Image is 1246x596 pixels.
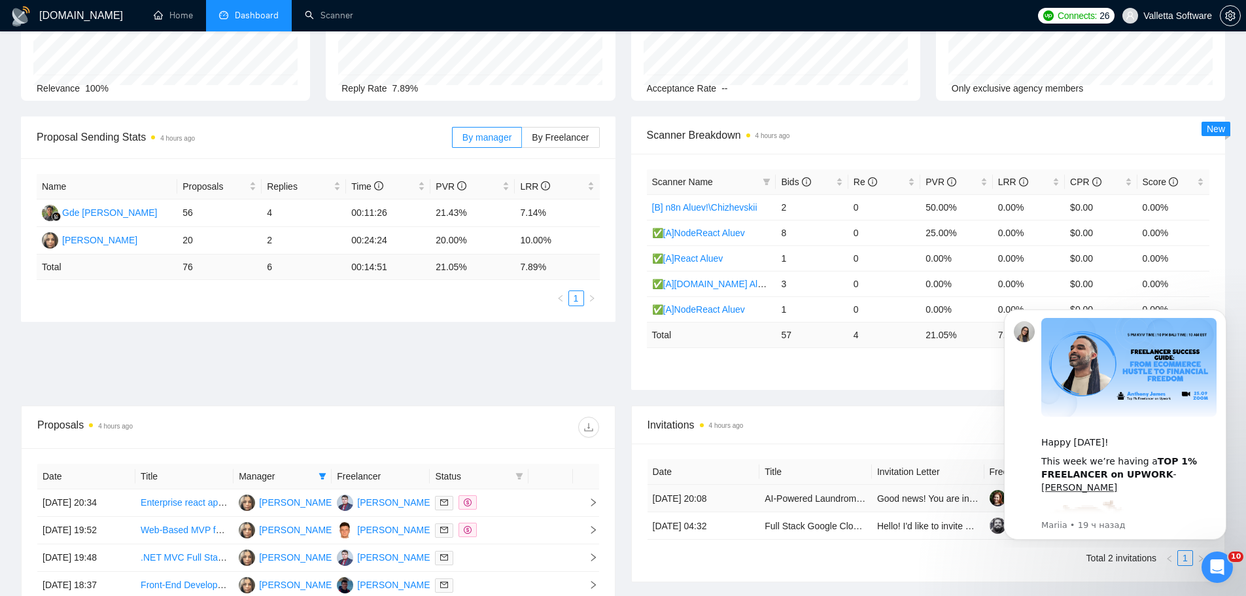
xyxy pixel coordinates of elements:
[1099,9,1109,23] span: 26
[1220,10,1241,21] a: setting
[160,135,195,142] time: 4 hours ago
[154,10,193,21] a: homeHome
[37,464,135,489] th: Date
[579,422,598,432] span: download
[848,220,920,245] td: 0
[141,580,336,590] a: Front-End Developer (Internal Tools Dashboard)
[346,227,430,254] td: 00:24:24
[947,177,956,186] span: info-circle
[305,10,353,21] a: searchScanner
[652,304,745,315] a: ✅[A]NodeReact Aluev
[776,194,848,220] td: 2
[239,579,334,589] a: VS[PERSON_NAME]
[262,200,346,227] td: 4
[652,253,723,264] a: ✅[A]React Aluev
[430,227,515,254] td: 20.00%
[462,132,511,143] span: By manager
[37,544,135,572] td: [DATE] 19:48
[1086,550,1156,566] li: Total 2 invitations
[1019,177,1028,186] span: info-circle
[62,205,158,220] div: Gde [PERSON_NAME]
[239,522,255,538] img: VS
[848,271,920,296] td: 0
[135,464,234,489] th: Title
[262,227,346,254] td: 2
[848,322,920,347] td: 4
[357,578,432,592] div: [PERSON_NAME]
[1092,177,1101,186] span: info-circle
[37,254,177,280] td: Total
[868,177,877,186] span: info-circle
[430,254,515,280] td: 21.05 %
[440,526,448,534] span: mail
[652,202,757,213] a: [B] n8n Aluev!\Chizhevskii
[1169,177,1178,186] span: info-circle
[337,524,432,535] a: DC[PERSON_NAME]
[759,512,872,540] td: Full Stack Google Cloud Platform Developer (Python/Django/Vue)
[42,232,58,249] img: VS
[584,290,600,306] li: Next Page
[802,177,811,186] span: info-circle
[337,579,432,589] a: RZ[PERSON_NAME]
[337,495,353,511] img: DS
[267,179,331,194] span: Replies
[57,203,141,287] img: :excited:
[259,523,334,537] div: [PERSON_NAME]
[1137,245,1209,271] td: 0.00%
[1166,555,1173,563] span: left
[357,550,432,565] div: [PERSON_NAME]
[776,296,848,322] td: 1
[374,181,383,190] span: info-circle
[239,497,334,507] a: VS[PERSON_NAME]
[553,290,568,306] button: left
[578,417,599,438] button: download
[262,174,346,200] th: Replies
[553,290,568,306] li: Previous Page
[177,254,262,280] td: 76
[37,417,318,438] div: Proposals
[464,499,472,506] span: dollar
[1143,177,1178,187] span: Score
[1177,550,1193,566] li: 1
[1065,271,1137,296] td: $0.00
[848,296,920,322] td: 0
[993,271,1065,296] td: 0.00%
[436,181,466,192] span: PVR
[578,525,598,535] span: right
[337,522,353,538] img: DC
[765,521,1031,531] a: Full Stack Google Cloud Platform Developer (Python/Django/Vue)
[920,296,992,322] td: 0.00%
[392,83,419,94] span: 7.89%
[239,550,255,566] img: VS
[357,523,432,537] div: [PERSON_NAME]
[177,174,262,200] th: Proposals
[319,472,326,480] span: filter
[515,200,599,227] td: 7.14%
[648,485,760,512] td: [DATE] 20:08
[569,291,583,306] a: 1
[1137,271,1209,296] td: 0.00%
[854,177,877,187] span: Re
[234,464,332,489] th: Manager
[1058,9,1097,23] span: Connects:
[239,552,334,562] a: VS[PERSON_NAME]
[721,83,727,94] span: --
[259,578,334,592] div: [PERSON_NAME]
[332,464,430,489] th: Freelancer
[1137,296,1209,322] td: 0.00%
[848,245,920,271] td: 0
[1065,194,1137,220] td: $0.00
[1065,245,1137,271] td: $0.00
[430,200,515,227] td: 21.43%
[316,466,329,486] span: filter
[998,177,1028,187] span: LRR
[920,194,992,220] td: 50.00%
[1228,552,1243,562] span: 10
[776,271,848,296] td: 3
[993,245,1065,271] td: 0.00%
[578,553,598,562] span: right
[239,469,313,483] span: Manager
[239,577,255,593] img: VS
[1197,555,1205,563] span: right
